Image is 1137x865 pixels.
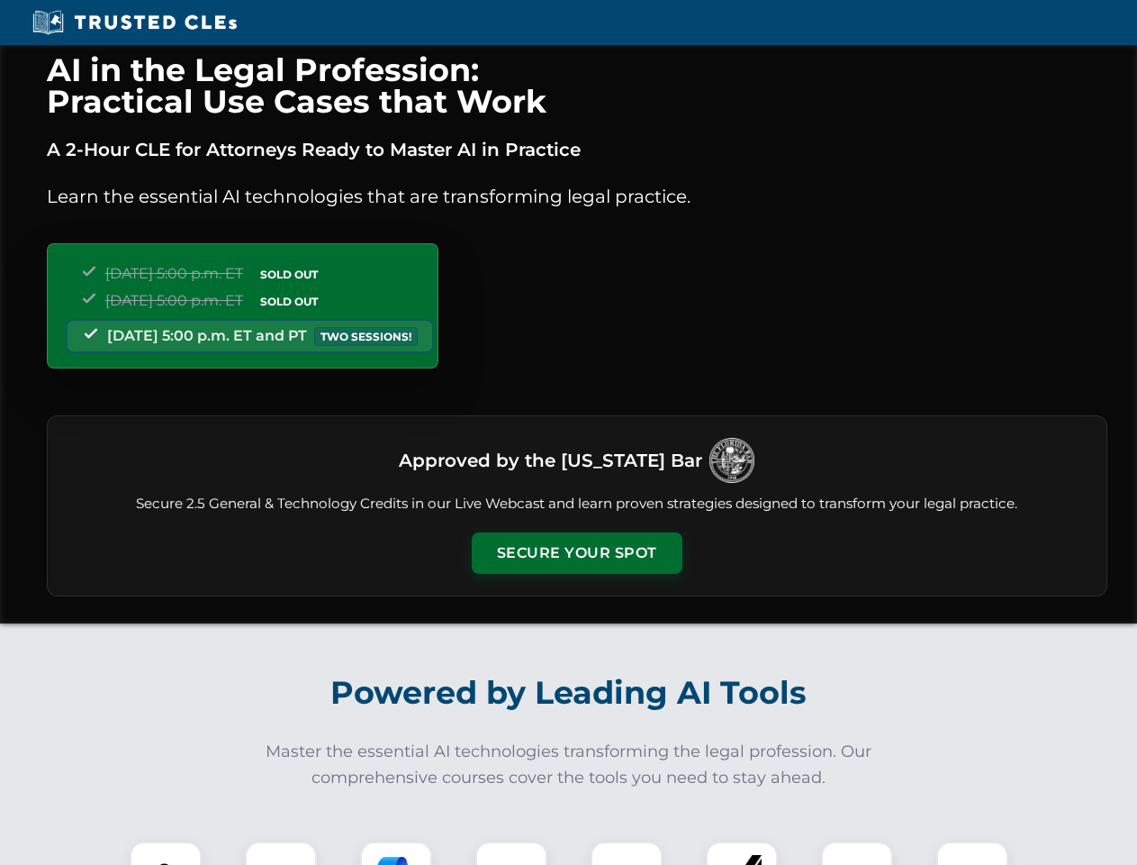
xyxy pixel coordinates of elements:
span: SOLD OUT [254,292,324,311]
h1: AI in the Legal Profession: Practical Use Cases that Work [47,54,1107,117]
span: SOLD OUT [254,265,324,284]
img: Trusted CLEs [27,9,242,36]
h3: Approved by the [US_STATE] Bar [399,444,702,477]
p: A 2-Hour CLE for Attorneys Ready to Master AI in Practice [47,135,1107,164]
span: [DATE] 5:00 p.m. ET [105,265,243,282]
button: Secure Your Spot [472,533,682,574]
h2: Powered by Leading AI Tools [70,661,1068,724]
p: Master the essential AI technologies transforming the legal profession. Our comprehensive courses... [254,739,884,791]
p: Secure 2.5 General & Technology Credits in our Live Webcast and learn proven strategies designed ... [69,494,1085,514]
p: Learn the essential AI technologies that are transforming legal practice. [47,182,1107,211]
span: [DATE] 5:00 p.m. ET [105,292,243,309]
img: Logo [709,438,754,483]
